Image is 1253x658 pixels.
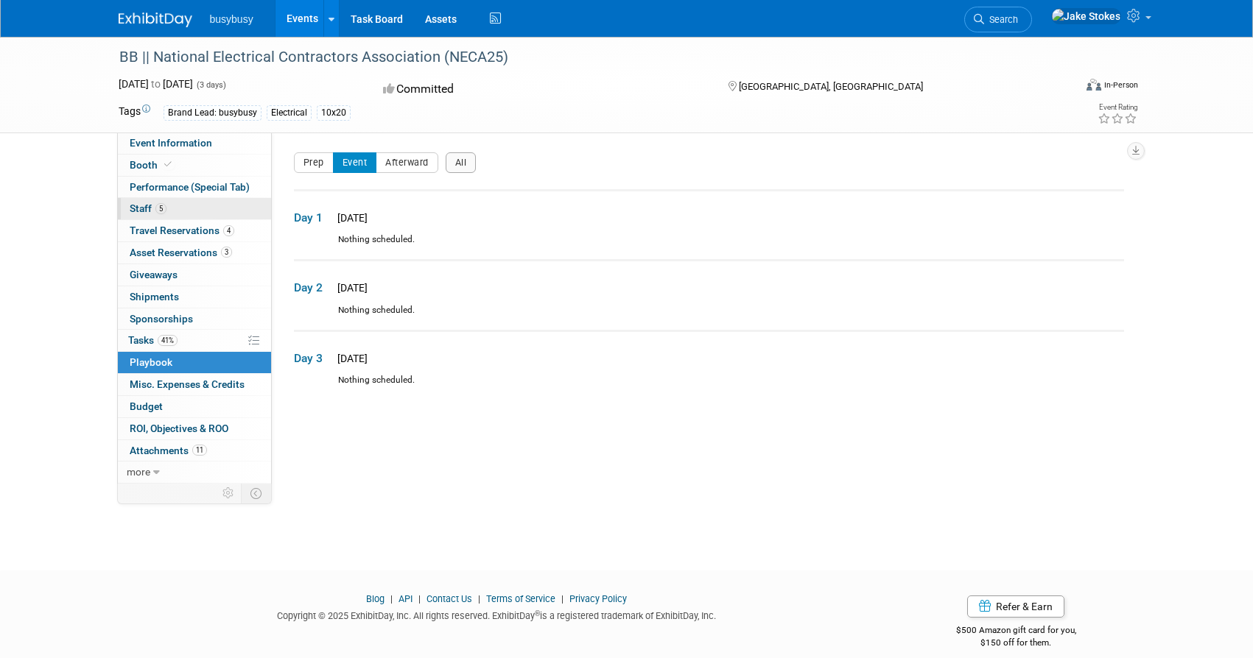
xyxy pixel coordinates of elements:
div: Committed [379,77,704,102]
div: $150 off for them. [897,637,1135,649]
a: Misc. Expenses & Credits [118,374,271,395]
span: 4 [223,225,234,236]
span: Giveaways [130,269,178,280]
span: 41% [158,335,178,346]
a: ROI, Objectives & ROO [118,418,271,439]
div: Nothing scheduled. [294,374,1124,400]
div: Copyright © 2025 ExhibitDay, Inc. All rights reserved. ExhibitDay is a registered trademark of Ex... [119,606,876,623]
td: Toggle Event Tabs [241,484,271,503]
a: Attachments11 [118,440,271,461]
div: $500 Amazon gift card for you, [897,615,1135,648]
span: Performance (Special Tab) [130,181,250,193]
span: Tasks [128,334,178,346]
a: Tasks41% [118,330,271,351]
span: Event Information [130,137,212,149]
span: to [149,78,163,90]
span: [DATE] [333,353,368,364]
td: Personalize Event Tab Strip [216,484,242,503]
a: more [118,461,271,483]
span: Booth [130,159,175,171]
span: | [558,593,567,604]
a: Performance (Special Tab) [118,177,271,198]
a: Staff5 [118,198,271,219]
span: | [415,593,424,604]
a: Asset Reservations3 [118,242,271,263]
a: Budget [118,396,271,417]
a: API [399,593,413,604]
a: Terms of Service [486,593,555,604]
span: Search [984,14,1018,25]
div: Nothing scheduled. [294,304,1124,330]
button: Event [333,152,377,173]
a: Playbook [118,352,271,373]
a: Blog [366,593,385,604]
span: 5 [155,203,166,214]
div: Brand Lead: busybusy [164,105,262,121]
span: Asset Reservations [130,247,232,258]
button: Prep [294,152,334,173]
i: Booth reservation complete [164,160,172,169]
td: Tags [119,104,150,121]
span: 11 [192,445,207,456]
span: more [127,466,150,478]
span: Day 1 [294,210,331,226]
span: Playbook [130,356,172,368]
div: 10x20 [317,105,351,121]
img: Format-Inperson.png [1087,79,1101,91]
button: All [446,152,477,173]
a: Search [964,7,1032,32]
img: Jake Stokes [1051,8,1121,24]
span: [DATE] [333,212,368,224]
span: ROI, Objectives & ROO [130,422,228,434]
span: Day 2 [294,280,331,296]
a: Refer & Earn [967,595,1064,618]
span: (3 days) [195,80,226,90]
sup: ® [535,609,540,618]
span: Shipments [130,291,179,303]
span: Misc. Expenses & Credits [130,378,245,390]
a: Giveaways [118,264,271,286]
span: 3 [221,247,232,258]
span: [GEOGRAPHIC_DATA], [GEOGRAPHIC_DATA] [739,81,923,92]
span: Budget [130,400,163,412]
span: | [474,593,484,604]
span: Travel Reservations [130,224,234,236]
a: Sponsorships [118,308,271,330]
div: Electrical [267,105,312,121]
a: Booth [118,155,271,176]
a: Event Information [118,132,271,154]
span: | [387,593,396,604]
span: [DATE] [333,282,368,294]
span: [DATE] [DATE] [119,78,193,90]
span: Day 3 [294,350,331,367]
a: Privacy Policy [569,593,627,604]
span: Staff [130,202,166,214]
a: Travel Reservations4 [118,220,271,241]
div: Event Format [987,77,1139,99]
div: Nothing scheduled. [294,233,1124,259]
span: Sponsorships [130,313,193,325]
span: busybusy [210,13,253,25]
div: BB || National Electrical Contractors Association (NECA25) [114,44,1052,71]
div: Event Rating [1098,104,1137,111]
div: In-Person [1103,79,1138,91]
a: Contact Us [427,593,472,604]
button: Afterward [376,152,438,173]
a: Shipments [118,286,271,308]
span: Attachments [130,445,207,456]
img: ExhibitDay [119,13,192,27]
